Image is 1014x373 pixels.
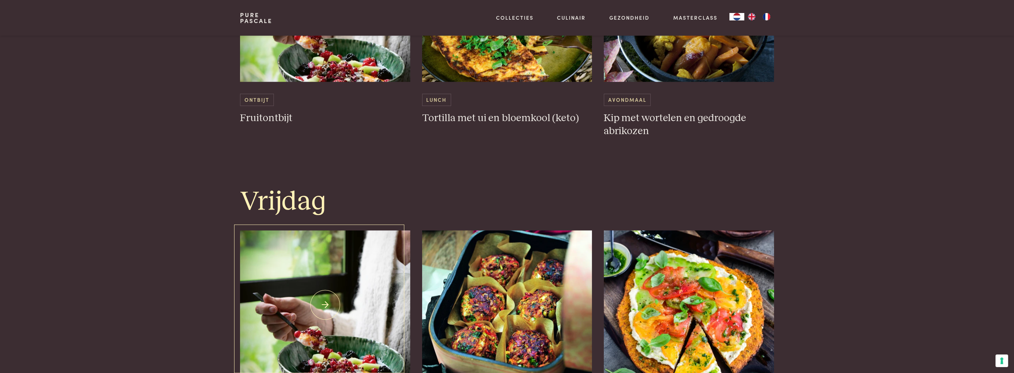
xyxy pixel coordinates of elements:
a: Masterclass [673,14,717,22]
aside: Language selected: Nederlands [729,13,774,20]
span: Ontbijt [240,94,273,106]
h1: Vrijdag [240,185,774,218]
button: Uw voorkeuren voor toestemming voor trackingtechnologieën [995,354,1008,367]
a: EN [744,13,759,20]
h3: Kip met wortelen en gedroogde abrikozen [604,112,774,137]
a: Gezondheid [609,14,649,22]
a: FR [759,13,774,20]
a: PurePascale [240,12,272,24]
a: Culinair [557,14,586,22]
a: NL [729,13,744,20]
span: Lunch [422,94,451,106]
div: Language [729,13,744,20]
a: Collecties [496,14,534,22]
h3: Fruitontbijt [240,112,410,125]
h3: Tortilla met ui en bloemkool (keto) [422,112,592,125]
span: Avondmaal [604,94,651,106]
ul: Language list [744,13,774,20]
